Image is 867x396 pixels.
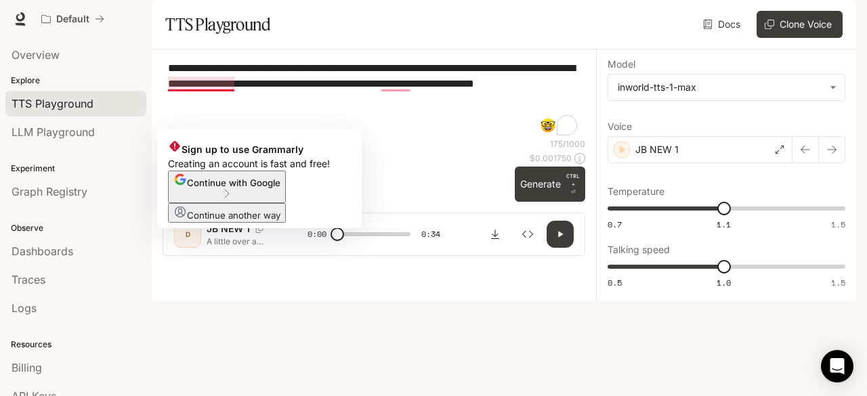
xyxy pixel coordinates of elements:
[165,11,270,38] h1: TTS Playground
[618,81,823,94] div: inworld-tts-1-max
[608,277,622,288] span: 0.5
[421,227,440,241] span: 0:34
[608,122,632,131] p: Voice
[56,14,89,25] p: Default
[831,219,845,230] span: 1.5
[717,277,731,288] span: 1.0
[207,236,275,247] p: A little over a year after The Keepers was released on Netflix in [DATE], a scathing grand jury r...
[566,172,580,196] p: ⏎
[608,219,622,230] span: 0.7
[515,167,585,202] button: GenerateCTRL +⏎
[482,221,509,248] button: Download audio
[717,219,731,230] span: 1.1
[168,60,580,138] textarea: To enrich screen reader interactions, please activate Accessibility in Grammarly extension settings
[566,172,580,188] p: CTRL +
[757,11,843,38] button: Clone Voice
[608,60,635,69] p: Model
[250,225,269,233] button: Copy Voice ID
[831,277,845,288] span: 1.5
[35,5,110,32] button: All workspaces
[635,143,679,156] p: JB NEW 1
[207,222,250,236] p: JB NEW 1
[608,74,845,100] div: inworld-tts-1-max
[177,223,198,245] div: D
[308,227,326,241] span: 0:00
[821,350,853,382] div: Open Intercom Messenger
[514,221,541,248] button: Inspect
[700,11,746,38] a: Docs
[530,152,572,164] p: $ 0.001750
[608,245,670,255] p: Talking speed
[608,187,664,196] p: Temperature
[550,138,585,150] p: 175 / 1000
